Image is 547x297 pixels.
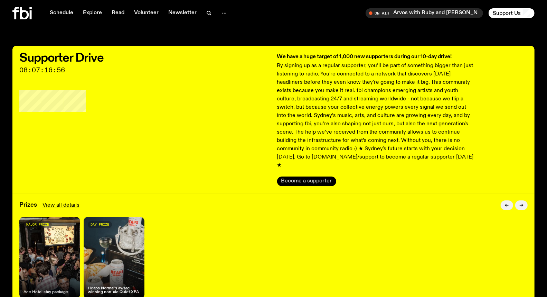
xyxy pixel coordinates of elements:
[79,8,106,18] a: Explore
[130,8,163,18] a: Volunteer
[489,8,535,18] button: Support Us
[19,202,37,208] h3: Prizes
[277,62,476,170] p: By signing up as a regular supporter, you’ll be part of something bigger than just listening to r...
[19,67,270,73] span: 08:07:16:56
[19,53,270,64] h2: Supporter Drive
[43,201,79,209] a: View all details
[107,8,129,18] a: Read
[91,223,109,226] span: day prize
[46,8,77,18] a: Schedule
[277,53,476,61] h3: We have a huge target of 1,000 new supporters during our 10-day drive!
[277,177,336,186] button: Become a supporter
[493,10,521,16] span: Support Us
[164,8,201,18] a: Newsletter
[366,8,483,18] button: On AirArvos with Ruby and [PERSON_NAME]
[23,290,68,294] h4: Ace Hotel stay package
[88,287,140,294] h4: Heaps Normal's award-winning non-alc Quiet XPA
[26,223,49,226] span: major prize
